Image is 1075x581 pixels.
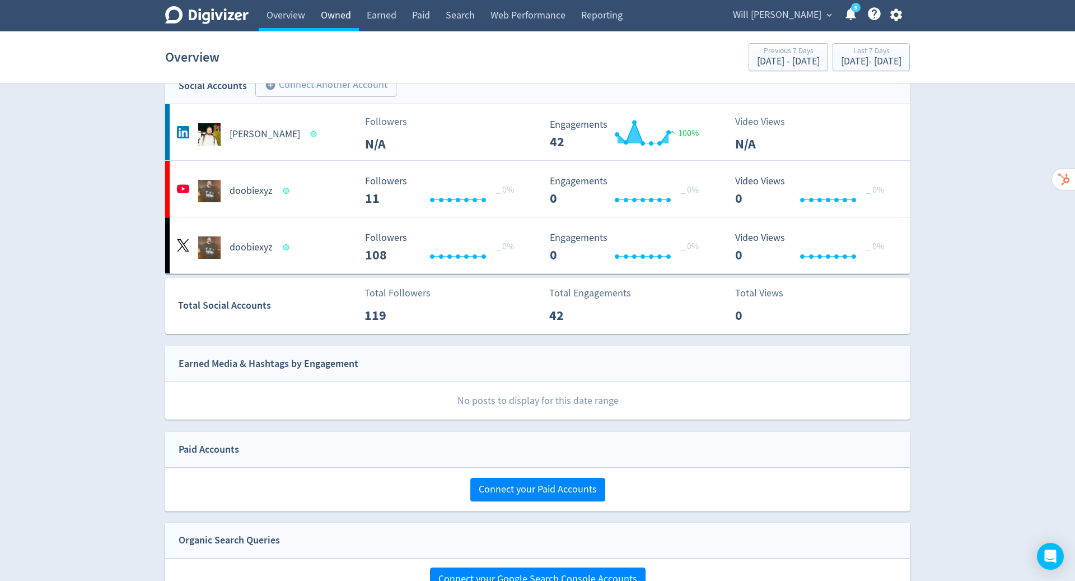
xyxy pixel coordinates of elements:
p: Video Views [735,114,800,129]
span: 100% [667,128,699,139]
p: 119 [364,305,429,326]
span: _ 0% [681,184,699,196]
svg: Video Views 0 [730,176,898,206]
a: doobiexyz undefineddoobiexyz Followers --- _ 0% Followers 11 Engagements 0 Engagements 0 _ 0% Vid... [165,161,910,217]
p: Total Views [735,286,800,301]
span: Will [PERSON_NAME] [733,6,821,24]
svg: Engagements 42 [544,119,712,149]
p: 0 [735,305,800,326]
span: _ 0% [496,184,514,196]
svg: Followers --- [359,176,527,206]
span: expand_more [824,10,834,20]
div: Paid Accounts [179,441,239,458]
span: Data last synced: 14 Oct 2025, 3:37pm (AEDT) [311,131,320,137]
h1: Overview [165,39,219,75]
span: _ 0% [681,241,699,252]
div: Earned Media & Hashtags by Engagement [179,356,358,372]
button: Connect your Paid Accounts [470,478,605,501]
div: Open Intercom Messenger [1037,543,1064,570]
img: Will Dubé undefined [198,123,221,146]
div: Last 7 Days [841,47,901,57]
div: Total Social Accounts [178,298,357,314]
button: Connect Another Account [255,73,396,97]
span: add_circle [265,80,276,91]
div: Organic Search Queries [179,532,280,549]
span: _ 0% [866,241,884,252]
svg: Video Views 0 [730,233,898,262]
button: Previous 7 Days[DATE] - [DATE] [749,43,828,71]
p: Total Followers [364,286,431,301]
text: 5 [854,4,857,12]
div: [DATE] - [DATE] [757,57,820,67]
h5: doobiexyz [230,184,273,198]
img: doobiexyz undefined [198,180,221,202]
h5: doobiexyz [230,241,273,254]
p: 42 [549,305,614,326]
a: Connect your Paid Accounts [470,483,605,496]
svg: Engagements 0 [544,233,712,262]
p: Total Engagements [549,286,631,301]
a: Will Dubé undefined[PERSON_NAME]FollowersN/A Engagements 42 Engagements 42 100%Video ViewsN/A [165,104,910,160]
img: doobiexyz undefined [198,236,221,259]
h5: [PERSON_NAME] [230,128,300,141]
p: N/A [365,134,429,154]
img: positive-performance.svg [667,128,678,136]
a: doobiexyz undefineddoobiexyz Followers --- _ 0% Followers 108 Engagements 0 Engagements 0 _ 0% Vi... [165,217,910,273]
p: Followers [365,114,429,129]
p: No posts to display for this date range [166,382,910,420]
p: N/A [735,134,800,154]
a: Connect Another Account [247,75,396,97]
a: 5 [851,3,861,12]
span: Data last synced: 14 Oct 2025, 4:02pm (AEDT) [283,188,293,194]
svg: Engagements 0 [544,176,712,206]
span: Data last synced: 14 Oct 2025, 3:36pm (AEDT) [283,244,293,250]
div: [DATE] - [DATE] [841,57,901,67]
button: Will [PERSON_NAME] [729,6,835,24]
button: Last 7 Days[DATE]- [DATE] [833,43,910,71]
div: Previous 7 Days [757,47,820,57]
span: _ 0% [866,184,884,196]
svg: Followers --- [359,233,527,262]
span: _ 0% [496,241,514,252]
div: Social Accounts [179,78,247,94]
span: Connect your Paid Accounts [479,485,597,495]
